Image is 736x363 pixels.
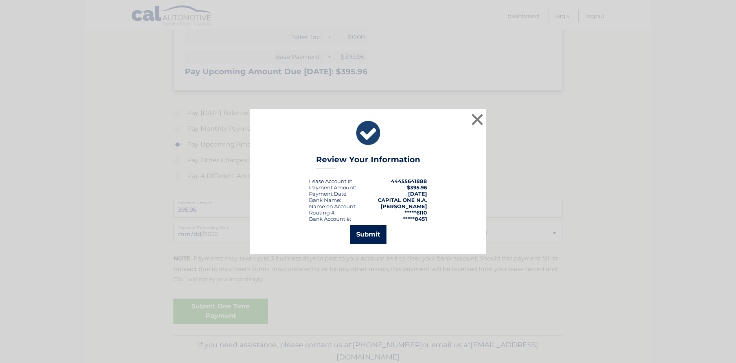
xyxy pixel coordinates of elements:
[408,191,427,197] span: [DATE]
[309,203,357,209] div: Name on Account:
[309,209,336,216] div: Routing #:
[309,191,346,197] span: Payment Date
[309,178,352,184] div: Lease Account #:
[350,225,386,244] button: Submit
[316,155,420,169] h3: Review Your Information
[309,184,356,191] div: Payment Amount:
[469,112,485,127] button: ×
[378,197,427,203] strong: CAPITAL ONE N.A.
[391,178,427,184] strong: 44455641888
[309,191,348,197] div: :
[381,203,427,209] strong: [PERSON_NAME]
[407,184,427,191] span: $395.96
[309,197,341,203] div: Bank Name:
[309,216,351,222] div: Bank Account #:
